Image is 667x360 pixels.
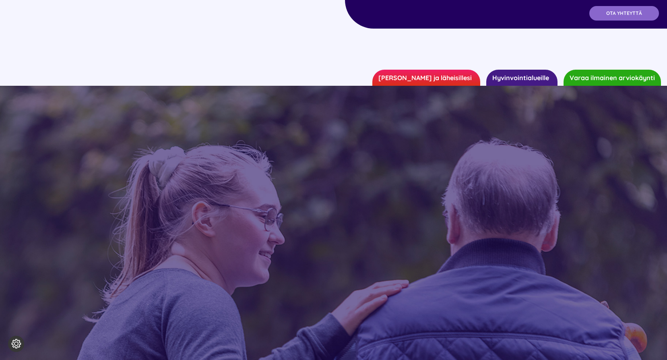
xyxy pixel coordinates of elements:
[564,70,661,86] a: Varaa ilmainen arviokäynti
[486,70,558,86] a: Hyvinvointialueille
[606,10,642,16] span: OTA YHTEYTTÄ
[8,336,24,352] button: Evästeasetukset
[589,6,659,21] a: OTA YHTEYTTÄ
[372,70,480,86] a: [PERSON_NAME] ja läheisillesi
